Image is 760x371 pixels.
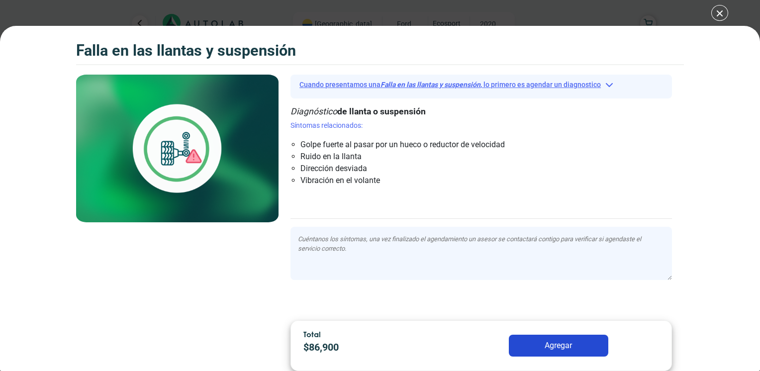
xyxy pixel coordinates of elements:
[300,163,598,175] li: Dirección desviada
[300,151,598,163] li: Ruido en la llanta
[300,175,598,186] li: Vibración en el volante
[290,77,672,93] button: Cuando presentamos unaFalla en las llantas y suspensión, lo primero es agendar un diagnostico
[303,340,443,355] p: $ 86,900
[509,335,608,357] button: Agregar
[76,42,296,60] h3: Falla en las llantas y suspensión
[290,120,672,131] p: Síntomas relacionados:
[303,330,321,339] span: Total
[300,139,598,151] li: Golpe fuerte al pasar por un hueco o reductor de velocidad
[290,106,337,116] span: Diagnóstico
[337,106,426,116] span: de llanta o suspensión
